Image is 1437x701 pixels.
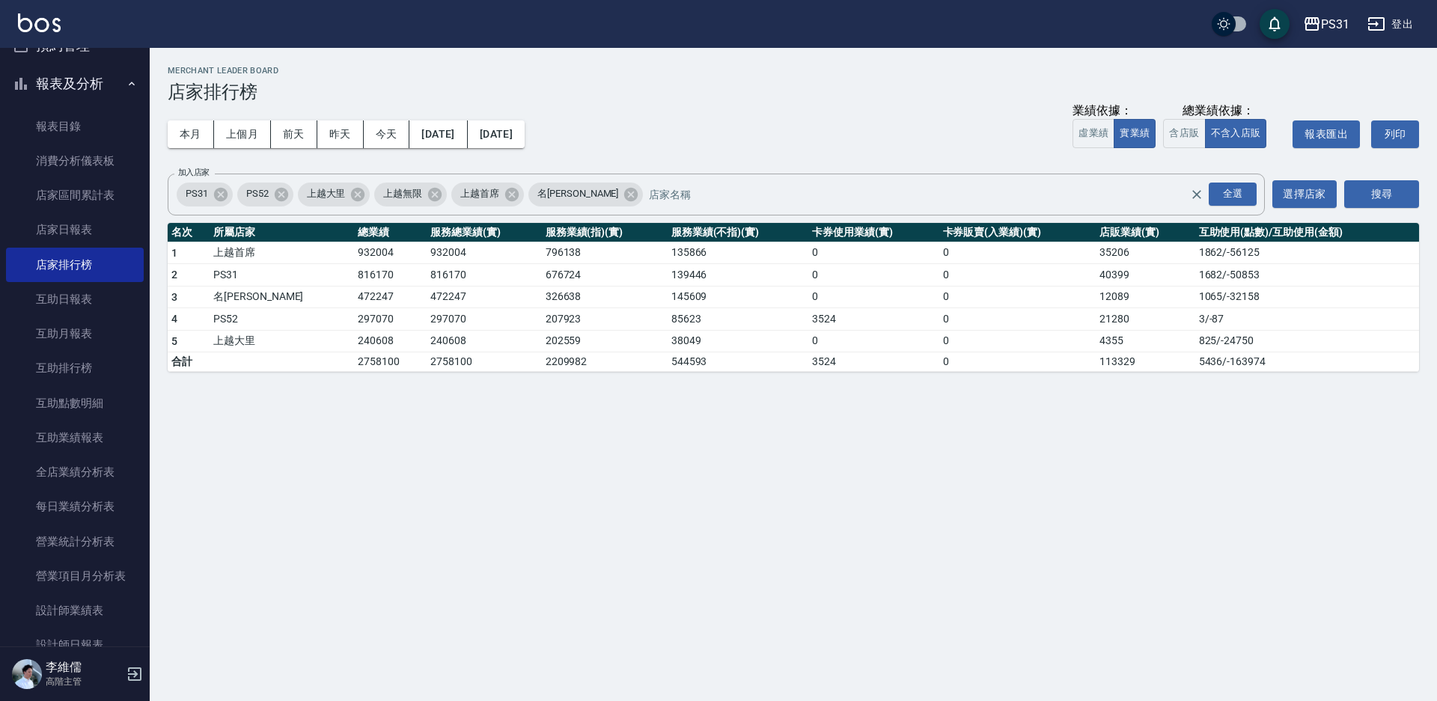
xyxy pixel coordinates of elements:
[645,181,1216,207] input: 店家名稱
[468,120,525,148] button: [DATE]
[168,82,1419,102] h3: 店家排行榜
[939,223,1096,242] th: 卡券販賣(入業績)(實)
[668,308,809,331] td: 85623
[668,352,809,372] td: 544593
[668,223,809,242] th: 服務業績(不指)(實)
[6,316,144,351] a: 互助月報表
[354,242,427,264] td: 932004
[528,186,627,201] span: 名[PERSON_NAME]
[939,308,1096,331] td: 0
[6,593,144,628] a: 設計師業績表
[1297,9,1355,40] button: PS31
[1073,119,1114,148] button: 虛業績
[427,286,541,308] td: 472247
[808,242,939,264] td: 0
[1096,352,1195,372] td: 113329
[528,183,643,206] div: 名[PERSON_NAME]
[6,559,144,593] a: 營業項目月分析表
[542,308,668,331] td: 207923
[354,286,427,308] td: 472247
[210,264,354,287] td: PS31
[1209,183,1257,206] div: 全選
[171,247,177,259] span: 1
[542,352,668,372] td: 2209982
[210,286,354,308] td: 名[PERSON_NAME]
[808,264,939,287] td: 0
[1321,15,1349,34] div: PS31
[1293,120,1360,148] button: 報表匯出
[298,186,355,201] span: 上越大里
[171,313,177,325] span: 4
[427,223,541,242] th: 服務總業績(實)
[168,120,214,148] button: 本月
[46,660,122,675] h5: 李維儒
[237,186,278,201] span: PS52
[542,286,668,308] td: 326638
[6,64,144,103] button: 報表及分析
[6,628,144,662] a: 設計師日報表
[171,291,177,303] span: 3
[1361,10,1419,38] button: 登出
[808,330,939,352] td: 0
[1114,119,1156,148] button: 實業績
[542,264,668,287] td: 676724
[271,120,317,148] button: 前天
[364,120,410,148] button: 今天
[808,352,939,372] td: 3524
[177,183,233,206] div: PS31
[1073,103,1156,119] div: 業績依據：
[1096,330,1195,352] td: 4355
[1206,180,1260,209] button: Open
[542,242,668,264] td: 796138
[1096,223,1195,242] th: 店販業績(實)
[177,186,217,201] span: PS31
[6,109,144,144] a: 報表目錄
[668,286,809,308] td: 145609
[6,351,144,385] a: 互助排行榜
[210,242,354,264] td: 上越首席
[1195,308,1419,331] td: 3 / -87
[210,308,354,331] td: PS52
[939,330,1096,352] td: 0
[939,286,1096,308] td: 0
[214,120,271,148] button: 上個月
[808,286,939,308] td: 0
[1205,119,1267,148] button: 不含入店販
[427,242,541,264] td: 932004
[6,144,144,178] a: 消費分析儀表板
[6,489,144,524] a: 每日業績分析表
[354,330,427,352] td: 240608
[542,223,668,242] th: 服務業績(指)(實)
[939,242,1096,264] td: 0
[1186,184,1207,205] button: Clear
[46,675,122,688] p: 高階主管
[409,120,467,148] button: [DATE]
[939,264,1096,287] td: 0
[1260,9,1290,39] button: save
[171,269,177,281] span: 2
[178,167,210,178] label: 加入店家
[1371,120,1419,148] button: 列印
[168,223,1419,373] table: a dense table
[374,183,447,206] div: 上越無限
[6,282,144,316] a: 互助日報表
[210,330,354,352] td: 上越大里
[354,223,427,242] th: 總業績
[168,352,210,372] td: 合計
[1344,180,1419,208] button: 搜尋
[171,335,177,347] span: 5
[1272,180,1337,208] button: 選擇店家
[6,178,144,212] a: 店家區間累計表
[1096,308,1195,331] td: 21280
[18,13,61,32] img: Logo
[1195,286,1419,308] td: 1065 / -32158
[168,223,210,242] th: 名次
[542,330,668,352] td: 202559
[237,183,293,206] div: PS52
[451,186,508,201] span: 上越首席
[427,352,541,372] td: 2758100
[6,212,144,247] a: 店家日報表
[808,223,939,242] th: 卡券使用業績(實)
[168,66,1419,76] h2: Merchant Leader Board
[6,455,144,489] a: 全店業績分析表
